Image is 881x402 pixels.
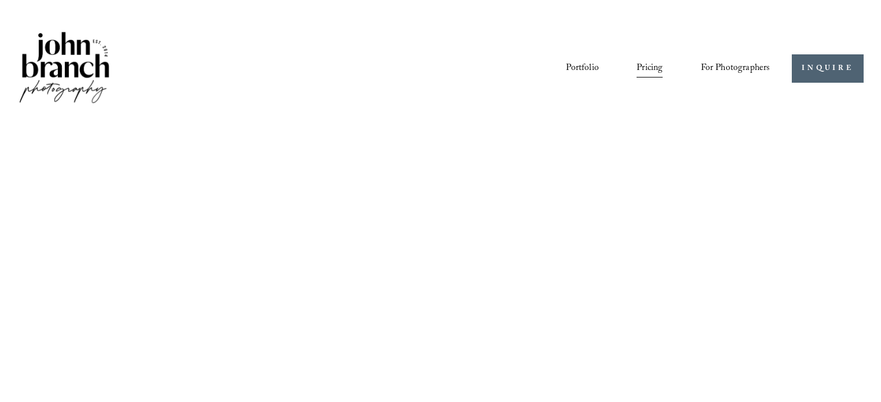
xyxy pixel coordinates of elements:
img: John Branch IV Photography [17,29,111,108]
a: INQUIRE [792,54,863,83]
a: Pricing [637,58,663,78]
a: Portfolio [566,58,598,78]
a: folder dropdown [701,58,770,78]
span: For Photographers [701,60,770,78]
